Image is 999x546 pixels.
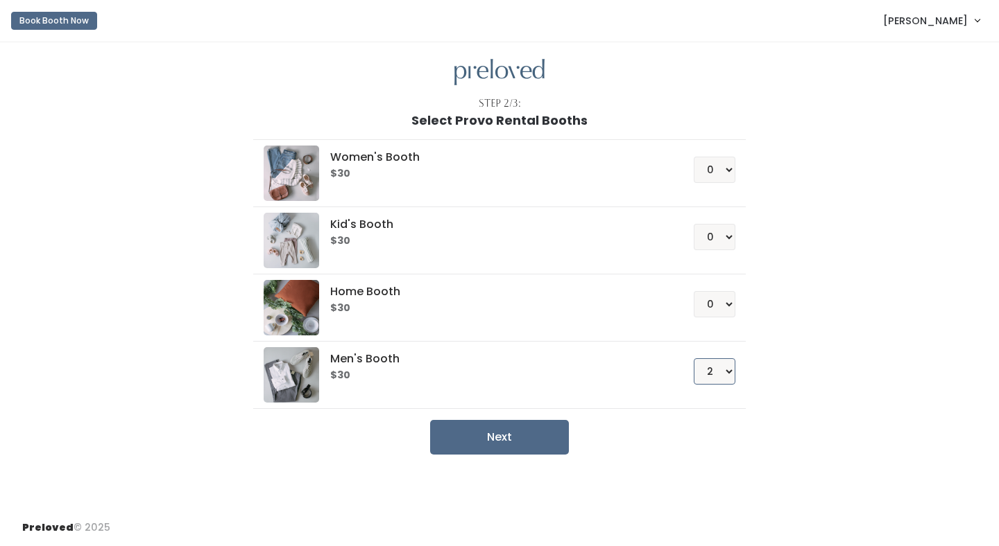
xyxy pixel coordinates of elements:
button: Next [430,420,569,455]
img: preloved logo [264,347,319,403]
img: preloved logo [264,280,319,335]
h1: Select Provo Rental Booths [411,114,588,127]
a: Book Booth Now [11,6,97,36]
h5: Women's Booth [330,151,660,164]
img: preloved logo [454,59,545,86]
span: [PERSON_NAME] [883,13,968,28]
h6: $30 [330,370,660,381]
div: Step 2/3: [479,96,521,111]
h6: $30 [330,236,660,247]
img: preloved logo [264,213,319,268]
h5: Kid's Booth [330,218,660,231]
h5: Home Booth [330,285,660,298]
div: © 2025 [22,509,110,535]
a: [PERSON_NAME] [869,6,993,35]
h6: $30 [330,303,660,314]
h5: Men's Booth [330,353,660,365]
img: preloved logo [264,146,319,201]
span: Preloved [22,520,74,534]
h6: $30 [330,168,660,179]
button: Book Booth Now [11,12,97,30]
